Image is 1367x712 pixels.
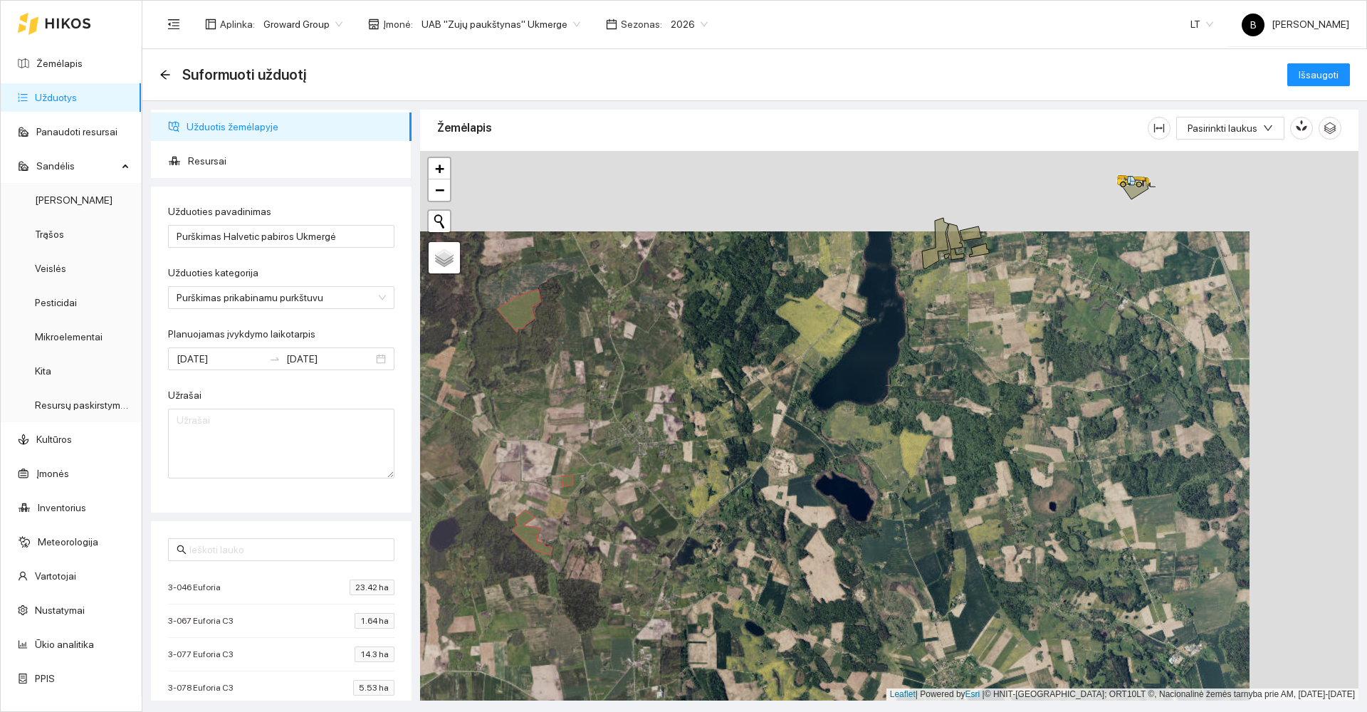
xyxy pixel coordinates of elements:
textarea: Užrašai [168,409,394,478]
a: Meteorologija [38,536,98,548]
button: Initiate a new search [429,211,450,232]
span: B [1250,14,1257,36]
a: Veislės [35,263,66,274]
span: down [1263,123,1273,135]
a: Užduotys [35,92,77,103]
span: Pasirinkti laukus [1188,120,1257,136]
a: Kita [35,365,51,377]
div: | Powered by © HNIT-[GEOGRAPHIC_DATA]; ORT10LT ©, Nacionalinė žemės tarnyba prie AM, [DATE]-[DATE] [886,689,1358,701]
span: swap-right [269,353,281,365]
div: Žemėlapis [437,108,1148,148]
span: arrow-left [159,69,171,80]
span: 2026 [671,14,708,35]
a: PPIS [35,673,55,684]
input: Ieškoti lauko [189,542,386,557]
span: to [269,353,281,365]
a: Vartotojai [35,570,76,582]
span: 3-078 Euforia C3 [168,681,241,695]
a: Panaudoti resursai [36,126,117,137]
span: Groward Group [263,14,342,35]
span: menu-fold [167,18,180,31]
span: LT [1190,14,1213,35]
span: 3-067 Euforia C3 [168,614,241,628]
button: menu-fold [159,10,188,38]
span: column-width [1148,122,1170,134]
span: Purškimas prikabinamu purkštuvu [177,287,386,308]
span: 1.64 ha [355,613,394,629]
div: Atgal [159,69,171,81]
a: Įmonės [36,468,69,479]
label: Užduoties kategorija [168,266,258,281]
span: 14.3 ha [355,646,394,662]
span: Aplinka : [220,16,255,32]
a: Inventorius [38,502,86,513]
span: UAB "Zujų paukštynas" Ukmerge [421,14,580,35]
input: Pabaigos data [286,351,373,367]
a: Layers [429,242,460,273]
span: calendar [606,19,617,30]
a: [PERSON_NAME] [35,194,112,206]
a: Esri [965,689,980,699]
a: Kultūros [36,434,72,445]
a: Trąšos [35,229,64,240]
span: + [435,159,444,177]
button: Išsaugoti [1287,63,1350,86]
span: Resursai [188,147,400,175]
span: layout [205,19,216,30]
label: Užduoties pavadinimas [168,204,271,219]
span: Išsaugoti [1299,67,1339,83]
span: 3-077 Euforia C3 [168,647,241,661]
a: Pesticidai [35,297,77,308]
span: [PERSON_NAME] [1242,19,1349,30]
a: Resursų paskirstymas [35,399,131,411]
a: Nustatymai [35,604,85,616]
span: 3-046 Euforia [168,580,228,595]
a: Zoom out [429,179,450,201]
input: Užduoties pavadinimas [168,225,394,248]
span: Įmonė : [383,16,413,32]
button: Pasirinkti laukusdown [1176,117,1284,140]
span: − [435,181,444,199]
span: Užduotis žemėlapyje [187,112,400,141]
span: | [983,689,985,699]
a: Žemėlapis [36,58,83,69]
input: Planuojamas įvykdymo laikotarpis [177,351,263,367]
label: Planuojamas įvykdymo laikotarpis [168,327,315,342]
span: 5.53 ha [353,680,394,696]
button: column-width [1148,117,1170,140]
span: search [177,545,187,555]
label: Užrašai [168,388,201,403]
a: Ūkio analitika [35,639,94,650]
a: Zoom in [429,158,450,179]
a: Leaflet [890,689,916,699]
a: Mikroelementai [35,331,103,342]
span: Sandėlis [36,152,117,180]
span: Suformuoti užduotį [182,63,306,86]
span: shop [368,19,379,30]
span: 23.42 ha [350,580,394,595]
span: Sezonas : [621,16,662,32]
